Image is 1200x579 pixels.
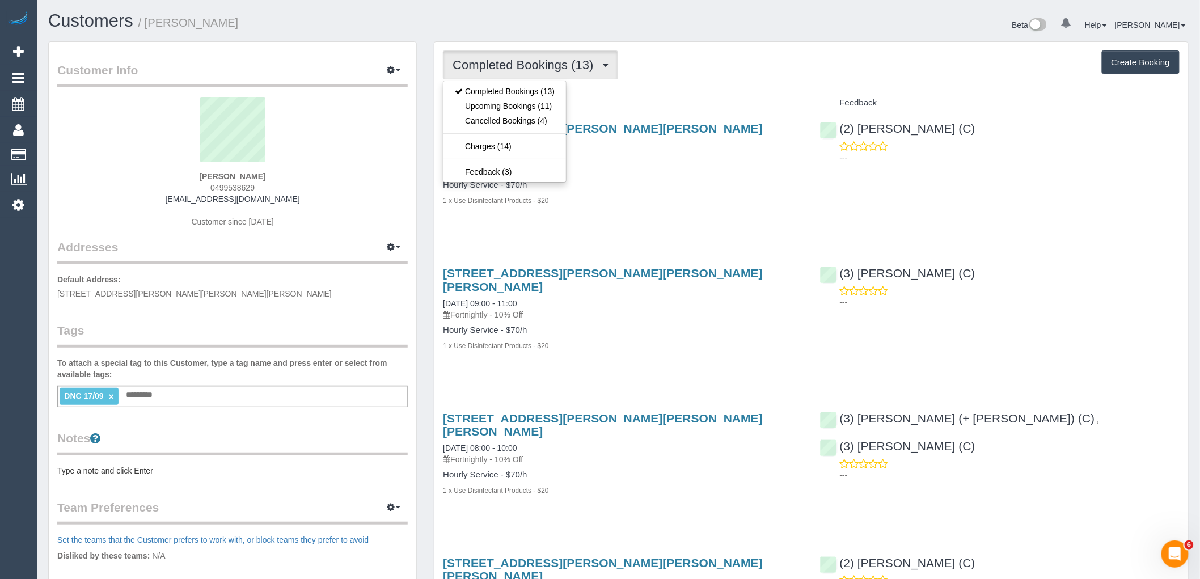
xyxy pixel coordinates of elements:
label: To attach a special tag to this Customer, type a tag name and press enter or select from availabl... [57,357,408,380]
iframe: Intercom live chat [1161,540,1189,568]
h4: Service [443,98,802,108]
button: Completed Bookings (13) [443,50,618,79]
legend: Notes [57,430,408,455]
span: [STREET_ADDRESS][PERSON_NAME][PERSON_NAME][PERSON_NAME] [57,289,332,298]
p: --- [840,297,1180,308]
p: Fortnightly - 10% Off [443,164,802,176]
a: [STREET_ADDRESS][PERSON_NAME][PERSON_NAME][PERSON_NAME] [443,122,763,148]
legend: Tags [57,322,408,348]
h4: Hourly Service - $70/h [443,470,802,480]
label: Disliked by these teams: [57,550,150,561]
h4: Feedback [820,98,1180,108]
a: × [109,392,114,402]
button: Create Booking [1102,50,1180,74]
a: Upcoming Bookings (11) [443,99,566,113]
a: [EMAIL_ADDRESS][DOMAIN_NAME] [166,195,300,204]
span: Customer since [DATE] [192,217,274,226]
a: (2) [PERSON_NAME] (C) [820,122,975,135]
a: (2) [PERSON_NAME] (C) [820,556,975,569]
a: Customers [48,11,133,31]
a: (3) [PERSON_NAME] (C) [820,439,975,453]
p: --- [840,470,1180,481]
p: --- [840,152,1180,163]
img: Automaid Logo [7,11,29,27]
a: Completed Bookings (13) [443,84,566,99]
span: 0499538629 [210,183,255,192]
p: Fortnightly - 10% Off [443,309,802,320]
img: New interface [1028,18,1047,33]
a: (3) [PERSON_NAME] (+ [PERSON_NAME]) (C) [820,412,1095,425]
a: [DATE] 09:00 - 11:00 [443,299,517,308]
a: [STREET_ADDRESS][PERSON_NAME][PERSON_NAME][PERSON_NAME] [443,412,763,438]
legend: Customer Info [57,62,408,87]
a: [STREET_ADDRESS][PERSON_NAME][PERSON_NAME][PERSON_NAME] [443,267,763,293]
small: / [PERSON_NAME] [138,16,239,29]
label: Default Address: [57,274,121,285]
a: Feedback (3) [443,164,566,179]
span: , [1097,415,1099,424]
span: 6 [1185,540,1194,550]
span: Completed Bookings (13) [453,58,599,72]
h4: Hourly Service - $70/h [443,326,802,335]
a: Charges (14) [443,139,566,154]
small: 1 x Use Disinfectant Products - $20 [443,487,548,495]
span: N/A [152,551,165,560]
pre: Type a note and click Enter [57,465,408,476]
a: Set the teams that the Customer prefers to work with, or block teams they prefer to avoid [57,535,369,544]
strong: [PERSON_NAME] [199,172,265,181]
small: 1 x Use Disinfectant Products - $20 [443,342,548,350]
a: [DATE] 08:00 - 10:00 [443,443,517,453]
span: DNC 17/09 [64,391,103,400]
legend: Team Preferences [57,499,408,525]
a: Beta [1012,20,1047,29]
h4: Hourly Service - $70/h [443,180,802,190]
a: Help [1085,20,1107,29]
a: (3) [PERSON_NAME] (C) [820,267,975,280]
small: 1 x Use Disinfectant Products - $20 [443,197,548,205]
a: Cancelled Bookings (4) [443,113,566,128]
a: [PERSON_NAME] [1115,20,1186,29]
p: Fortnightly - 10% Off [443,454,802,465]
